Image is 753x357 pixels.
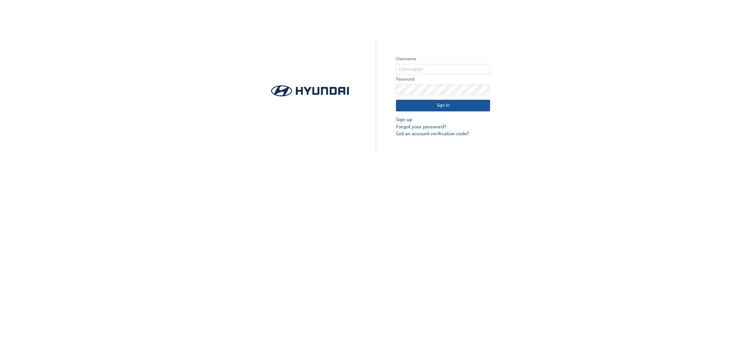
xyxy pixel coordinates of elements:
[396,64,490,75] input: Username
[396,123,490,131] a: Forgot your password?
[396,116,490,123] a: Sign up
[396,76,490,83] label: Password
[396,100,490,112] button: Sign In
[396,55,490,63] label: Username
[263,83,357,98] img: Trak
[396,130,490,137] a: Got an account verification code?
